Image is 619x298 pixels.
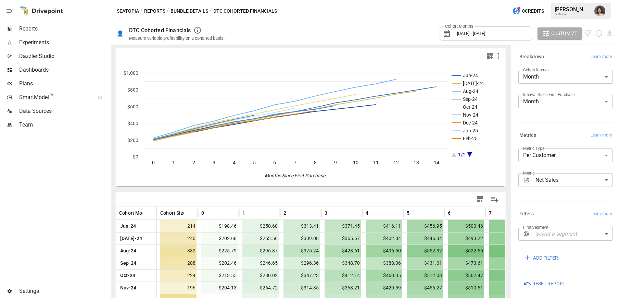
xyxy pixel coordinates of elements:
div: / [210,7,212,15]
div: Seatopia [555,13,590,16]
span: $313.41 [283,220,320,232]
span: 332 [160,245,197,257]
span: 240 [160,233,197,245]
span: 4 [366,210,368,216]
span: $610.13 [489,270,525,282]
text: $600 [127,104,138,109]
span: $541.03 [489,282,525,294]
text: 14 [434,160,439,165]
span: $198.46 [201,220,238,232]
div: Net Sales [535,173,613,187]
div: 👤 [117,30,124,37]
button: Seatopia [117,7,139,15]
text: 1/2 [458,152,466,157]
span: [DATE]-24 [119,233,143,245]
span: $460.35 [366,270,402,282]
label: Metric [523,170,534,176]
text: Oct-24 [463,104,477,110]
button: View documentation [585,27,593,40]
text: $400 [127,121,138,126]
span: $264.72 [242,282,279,294]
span: $296.37 [242,245,279,257]
text: Months Since First Purchase [265,173,326,178]
span: $202.46 [201,257,238,269]
span: $365.67 [325,233,361,245]
span: $416.11 [366,220,402,232]
button: Sort [143,208,153,218]
text: Feb-25 [463,136,478,141]
span: $402.84 [366,233,402,245]
text: Jun-24 [463,73,478,78]
text: 6 [273,160,276,165]
span: $496.50 [366,245,402,257]
button: Sort [451,208,461,218]
span: $428.61 [325,245,361,257]
button: Bundle Details [170,7,208,15]
span: Cohort Size [160,210,186,216]
span: $213.55 [201,270,238,282]
div: Month [518,95,613,108]
span: 2 [283,210,286,216]
span: $204.13 [201,282,238,294]
button: ADD FILTER [518,252,563,264]
h6: Breakdown [519,53,544,61]
button: Sort [492,208,502,218]
span: Reports [19,25,110,33]
button: Manage Columns [487,192,502,207]
text: Dec-24 [463,120,478,126]
span: $348.70 [325,257,361,269]
span: $296.36 [283,257,320,269]
span: Reset Report [532,279,565,288]
span: $493.22 [448,233,484,245]
text: 11 [373,160,379,165]
button: Reports [144,7,165,15]
span: $202.68 [201,233,238,245]
button: Reset Report [518,278,570,290]
label: Interval Since First Purchase [523,92,574,97]
span: $536.57 [489,233,525,245]
span: $309.08 [283,233,320,245]
button: Download report [606,29,614,37]
span: $540.67 [489,220,525,232]
img: Franziska Ibscher [594,5,605,16]
span: Learn more [591,53,612,60]
div: / [167,7,169,15]
text: 2 [192,160,195,165]
span: Learn more [591,211,612,217]
span: $314.35 [283,282,320,294]
span: 224 [160,270,197,282]
text: [DATE]-24 [463,81,484,86]
span: $250.60 [242,220,279,232]
span: $473.61 [448,257,484,269]
span: $246.65 [242,257,279,269]
span: $431.01 [407,257,443,269]
span: $375.24 [283,245,320,257]
text: Sep-24 [463,96,478,102]
div: [PERSON_NAME] [555,6,590,13]
button: Schedule report [595,29,603,37]
span: 196 [160,282,197,294]
span: $388.06 [366,257,402,269]
span: Dashboards [19,66,110,74]
div: Measure variable profitability on a cohorted basis. [129,36,225,41]
span: $412.14 [325,270,361,282]
button: Sort [410,208,420,218]
button: Sort [205,208,214,218]
span: [DATE] - [DATE] [457,31,485,36]
span: $552.32 [407,245,443,257]
span: $500.46 [448,220,484,232]
span: 214 [160,220,197,232]
span: ADD FILTER [533,254,558,262]
text: $200 [127,138,138,143]
label: Cohort Interval [523,67,549,73]
div: DTC Cohorted Financials [129,27,191,34]
span: Learn more [591,132,612,139]
button: 0Credits [509,5,547,17]
text: 5 [253,160,256,165]
label: Metric Type [523,145,544,151]
button: Sort [369,208,379,218]
span: $510.51 [448,282,484,294]
text: Aug-24 [463,88,478,94]
text: 8 [314,160,317,165]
